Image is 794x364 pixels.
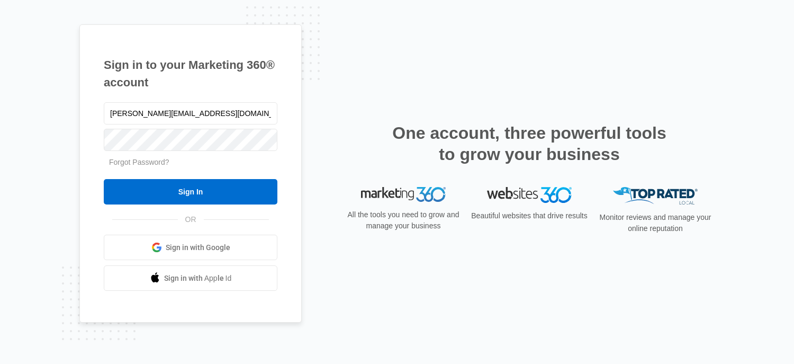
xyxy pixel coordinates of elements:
p: All the tools you need to grow and manage your business [344,209,463,232]
input: Sign In [104,179,277,205]
a: Sign in with Google [104,235,277,260]
h2: One account, three powerful tools to grow your business [389,122,670,165]
input: Email [104,102,277,125]
p: Monitor reviews and manage your online reputation [596,212,715,234]
span: Sign in with Google [166,242,230,253]
img: Marketing 360 [361,187,446,202]
span: Sign in with Apple Id [164,273,232,284]
h1: Sign in to your Marketing 360® account [104,56,277,91]
img: Websites 360 [487,187,572,202]
p: Beautiful websites that drive results [470,210,589,221]
img: Top Rated Local [613,187,698,205]
a: Forgot Password? [109,158,169,166]
span: OR [178,214,204,225]
a: Sign in with Apple Id [104,265,277,291]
